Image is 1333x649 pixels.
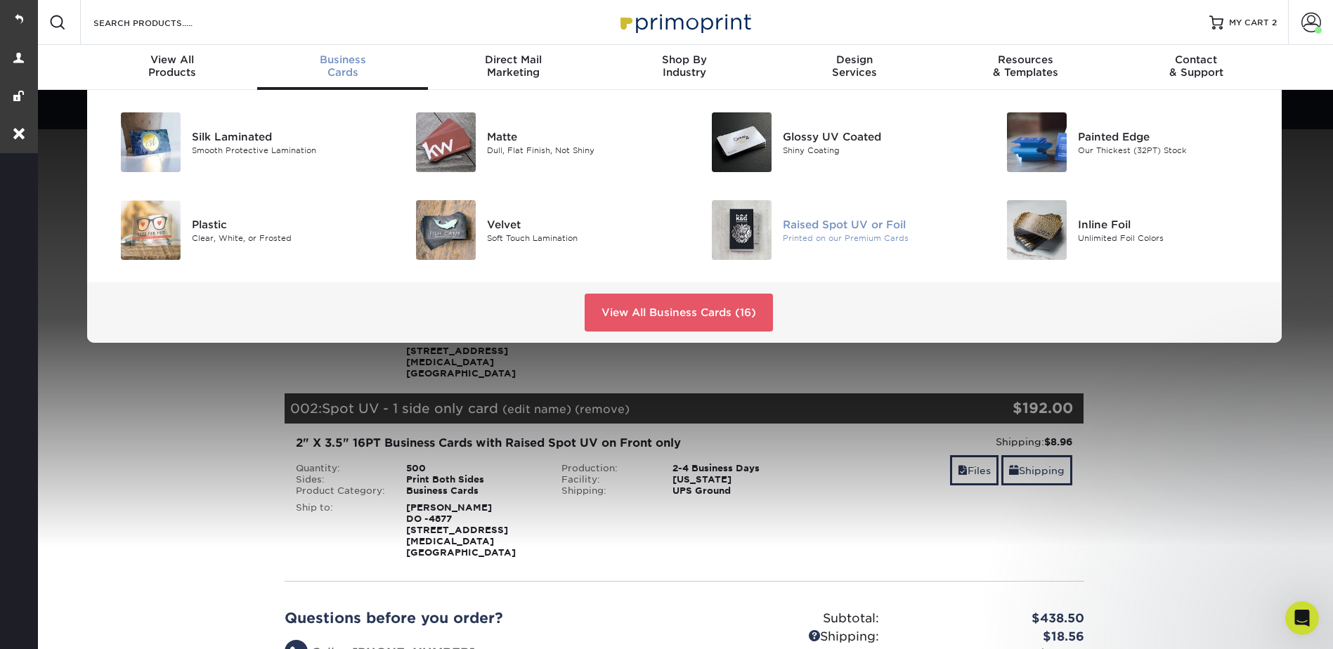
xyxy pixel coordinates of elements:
[599,45,769,90] a: Shop ByIndustry
[192,144,378,156] div: Smooth Protective Lamination
[599,53,769,79] div: Industry
[890,628,1095,646] div: $18.56
[712,200,772,260] img: Raised Spot UV or Foil Business Cards
[257,53,428,79] div: Cards
[104,107,379,178] a: Silk Laminated Business Cards Silk Laminated Smooth Protective Lamination
[1007,112,1067,172] img: Painted Edge Business Cards
[1078,216,1264,232] div: Inline Foil
[1078,129,1264,144] div: Painted Edge
[121,200,181,260] img: Plastic Business Cards
[192,232,378,244] div: Clear, White, or Frosted
[1111,45,1282,90] a: Contact& Support
[1078,232,1264,244] div: Unlimited Foil Colors
[684,610,890,628] div: Subtotal:
[428,53,599,66] span: Direct Mail
[1111,53,1282,66] span: Contact
[599,53,769,66] span: Shop By
[399,195,674,265] a: Velvet Business Cards Velvet Soft Touch Lamination
[695,195,970,265] a: Raised Spot UV or Foil Business Cards Raised Spot UV or Foil Printed on our Premium Cards
[614,7,755,37] img: Primoprint
[695,107,970,178] a: Glossy UV Coated Business Cards Glossy UV Coated Shiny Coating
[940,53,1111,66] span: Resources
[1007,200,1067,260] img: Inline Foil Business Cards
[399,107,674,178] a: Matte Business Cards Matte Dull, Flat Finish, Not Shiny
[92,14,229,31] input: SEARCH PRODUCTS.....
[487,216,673,232] div: Velvet
[192,129,378,144] div: Silk Laminated
[192,216,378,232] div: Plastic
[990,195,1265,265] a: Inline Foil Business Cards Inline Foil Unlimited Foil Colors
[769,53,940,66] span: Design
[1229,17,1269,29] span: MY CART
[416,200,476,260] img: Velvet Business Cards
[1111,53,1282,79] div: & Support
[428,45,599,90] a: Direct MailMarketing
[940,45,1111,90] a: Resources& Templates
[585,294,773,332] a: View All Business Cards (16)
[783,129,969,144] div: Glossy UV Coated
[1285,601,1319,635] iframe: Intercom live chat
[257,45,428,90] a: BusinessCards
[416,112,476,172] img: Matte Business Cards
[712,112,772,172] img: Glossy UV Coated Business Cards
[769,45,940,90] a: DesignServices
[1078,144,1264,156] div: Our Thickest (32PT) Stock
[769,53,940,79] div: Services
[684,628,890,646] div: Shipping:
[257,53,428,66] span: Business
[487,144,673,156] div: Dull, Flat Finish, Not Shiny
[4,606,119,644] iframe: Google Customer Reviews
[87,45,258,90] a: View AllProducts
[487,129,673,144] div: Matte
[487,232,673,244] div: Soft Touch Lamination
[890,610,1095,628] div: $438.50
[783,216,969,232] div: Raised Spot UV or Foil
[783,144,969,156] div: Shiny Coating
[285,610,674,627] h2: Questions before you order?
[783,232,969,244] div: Printed on our Premium Cards
[428,53,599,79] div: Marketing
[990,107,1265,178] a: Painted Edge Business Cards Painted Edge Our Thickest (32PT) Stock
[1272,18,1277,27] span: 2
[87,53,258,79] div: Products
[121,112,181,172] img: Silk Laminated Business Cards
[104,195,379,265] a: Plastic Business Cards Plastic Clear, White, or Frosted
[940,53,1111,79] div: & Templates
[87,53,258,66] span: View All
